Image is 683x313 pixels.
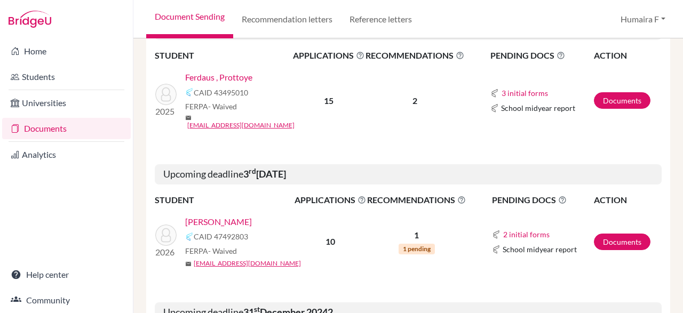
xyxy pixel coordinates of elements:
[194,231,248,242] span: CAID 47492803
[501,102,575,114] span: School midyear report
[367,194,466,206] span: RECOMMENDATIONS
[293,49,364,62] span: APPLICATIONS
[185,261,192,267] span: mail
[503,244,577,255] span: School midyear report
[249,167,256,175] sup: rd
[490,89,499,98] img: Common App logo
[2,264,131,285] a: Help center
[367,229,466,242] p: 1
[208,246,237,255] span: - Waived
[2,92,131,114] a: Universities
[490,104,499,113] img: Common App logo
[366,49,464,62] span: RECOMMENDATIONS
[593,49,662,62] th: ACTION
[399,244,435,254] span: 1 pending
[366,94,464,107] p: 2
[492,230,501,239] img: Common App logo
[155,193,294,207] th: STUDENT
[501,87,549,99] button: 3 initial forms
[593,193,662,207] th: ACTION
[155,246,177,259] p: 2026
[2,41,131,62] a: Home
[155,84,177,105] img: Ferdaus , Prottoye
[155,49,292,62] th: STUDENT
[616,9,670,29] button: Humaira F
[325,236,335,246] b: 10
[324,95,333,106] b: 15
[155,105,177,118] p: 2025
[492,245,501,254] img: Common App logo
[194,259,301,268] a: [EMAIL_ADDRESS][DOMAIN_NAME]
[208,102,237,111] span: - Waived
[503,228,550,240] button: 2 initial forms
[594,234,650,250] a: Documents
[243,168,286,180] b: 3 [DATE]
[2,144,131,165] a: Analytics
[490,49,593,62] span: PENDING DOCS
[155,224,177,246] img: Rahman, Mushfiqur
[185,115,192,121] span: mail
[185,101,237,112] span: FERPA
[9,11,51,28] img: Bridge-U
[185,71,252,84] a: Ferdaus , Prottoye
[295,194,366,206] span: APPLICATIONS
[194,87,248,98] span: CAID 43495010
[2,66,131,87] a: Students
[2,118,131,139] a: Documents
[185,232,194,241] img: Common App logo
[594,92,650,109] a: Documents
[185,245,237,256] span: FERPA
[2,290,131,311] a: Community
[155,164,662,184] h5: Upcoming deadline
[185,88,194,97] img: Common App logo
[187,121,295,130] a: [EMAIL_ADDRESS][DOMAIN_NAME]
[185,215,252,228] a: [PERSON_NAME]
[492,194,593,206] span: PENDING DOCS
